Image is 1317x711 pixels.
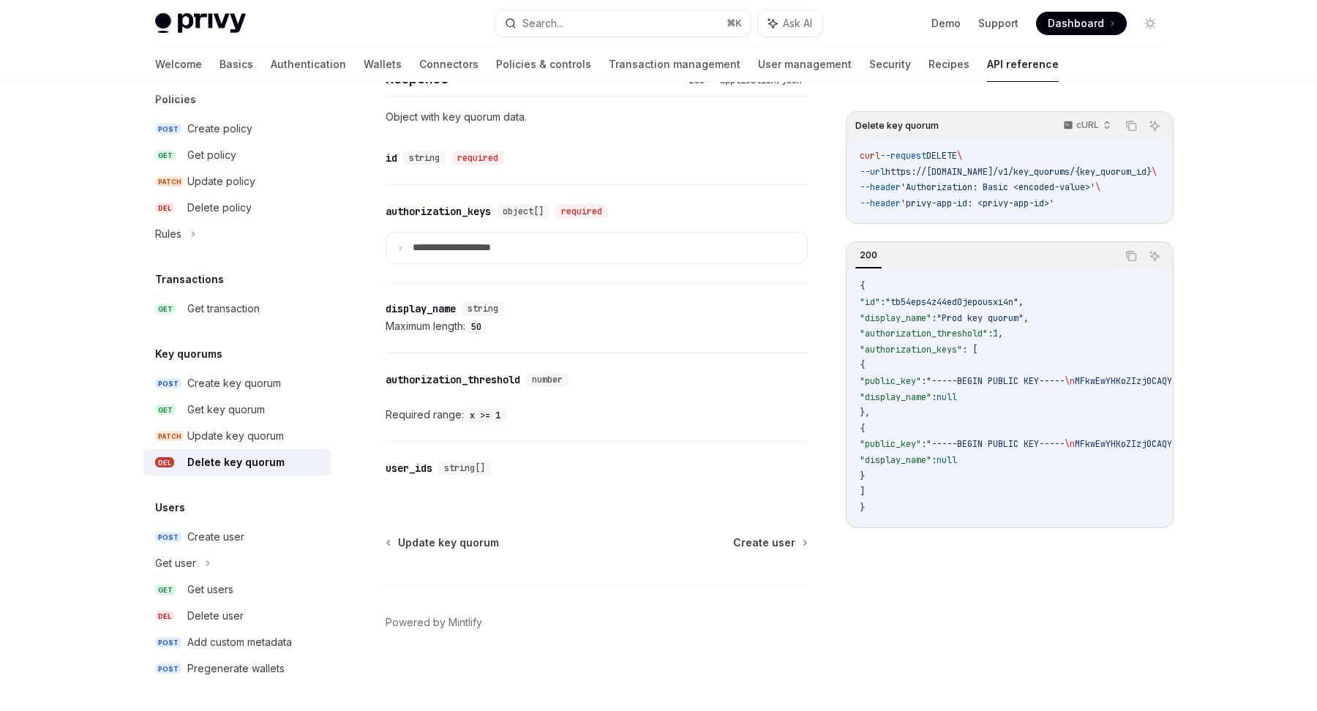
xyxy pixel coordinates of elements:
[155,499,185,516] h5: Users
[271,47,346,82] a: Authentication
[901,181,1095,193] span: 'Authorization: Basic <encoded-value>'
[187,607,244,625] div: Delete user
[386,461,432,475] div: user_ids
[398,535,499,550] span: Update key quorum
[143,168,331,195] a: PATCHUpdate policy
[885,166,1152,178] span: https://[DOMAIN_NAME]/v1/key_quorums/{key_quorum_id}
[758,47,852,82] a: User management
[187,528,244,546] div: Create user
[931,16,961,31] a: Demo
[931,312,937,324] span: :
[783,16,812,31] span: Ask AI
[869,47,911,82] a: Security
[155,13,246,34] img: light logo
[1065,375,1075,387] span: \n
[1095,181,1100,193] span: \
[155,124,181,135] span: POST
[187,660,285,677] div: Pregenerate wallets
[926,150,957,162] span: DELETE
[855,247,882,264] div: 200
[444,462,485,474] span: string[]
[386,108,808,126] p: Object with key quorum data.
[957,150,962,162] span: \
[155,532,181,543] span: POST
[143,629,331,655] a: POSTAdd custom metadata
[532,374,563,385] span: number
[496,47,591,82] a: Policies & controls
[1152,166,1157,178] span: \
[187,300,260,317] div: Get transaction
[987,47,1059,82] a: API reference
[998,328,1003,339] span: ,
[143,655,331,682] a: POSTPregenerate wallets
[733,535,795,550] span: Create user
[860,280,865,292] span: {
[386,317,808,335] div: Maximum length:
[727,18,742,29] span: ⌘ K
[1055,113,1117,138] button: cURL
[187,173,255,190] div: Update policy
[860,502,865,513] span: }
[1122,247,1141,266] button: Copy the contents from the code block
[1036,12,1127,35] a: Dashboard
[1065,438,1075,450] span: \n
[155,150,176,161] span: GET
[143,142,331,168] a: GETGet policy
[187,454,285,471] div: Delete key quorum
[155,203,174,214] span: DEL
[364,47,402,82] a: Wallets
[143,370,331,396] a: POSTCreate key quorum
[1076,119,1099,131] p: cURL
[609,47,740,82] a: Transaction management
[143,449,331,475] a: DELDelete key quorum
[387,535,499,550] a: Update key quorum
[409,152,440,164] span: string
[860,166,885,178] span: --url
[993,328,998,339] span: 1
[451,151,504,165] div: required
[187,146,236,164] div: Get policy
[926,438,1065,450] span: "-----BEGIN PUBLIC KEY-----
[187,427,284,445] div: Update key quorum
[988,328,993,339] span: :
[155,47,202,82] a: Welcome
[219,47,253,82] a: Basics
[921,375,926,387] span: :
[386,615,482,630] a: Powered by Mintlify
[901,197,1054,209] span: 'privy-app-id: <privy-app-id>'
[155,304,176,315] span: GET
[187,120,252,138] div: Create policy
[155,378,181,389] span: POST
[468,303,498,315] span: string
[926,375,1065,387] span: "-----BEGIN PUBLIC KEY-----
[155,176,184,187] span: PATCH
[931,454,937,466] span: :
[155,637,181,648] span: POST
[1145,116,1164,135] button: Ask AI
[143,603,331,629] a: DELDelete user
[1048,16,1104,31] span: Dashboard
[860,438,921,450] span: "public_key"
[880,150,926,162] span: --request
[187,375,281,392] div: Create key quorum
[1122,116,1141,135] button: Copy the contents from the code block
[386,301,456,316] div: display_name
[937,454,957,466] span: null
[187,401,265,418] div: Get key quorum
[143,195,331,221] a: DELDelete policy
[465,320,487,334] code: 50
[155,663,181,674] span: POST
[419,47,479,82] a: Connectors
[931,391,937,403] span: :
[386,372,520,387] div: authorization_threshold
[187,199,252,217] div: Delete policy
[386,204,491,219] div: authorization_keys
[143,116,331,142] a: POSTCreate policy
[880,296,885,308] span: :
[758,10,822,37] button: Ask AI
[978,16,1018,31] a: Support
[860,407,870,418] span: },
[860,150,880,162] span: curl
[860,181,901,193] span: --header
[1138,12,1162,35] button: Toggle dark mode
